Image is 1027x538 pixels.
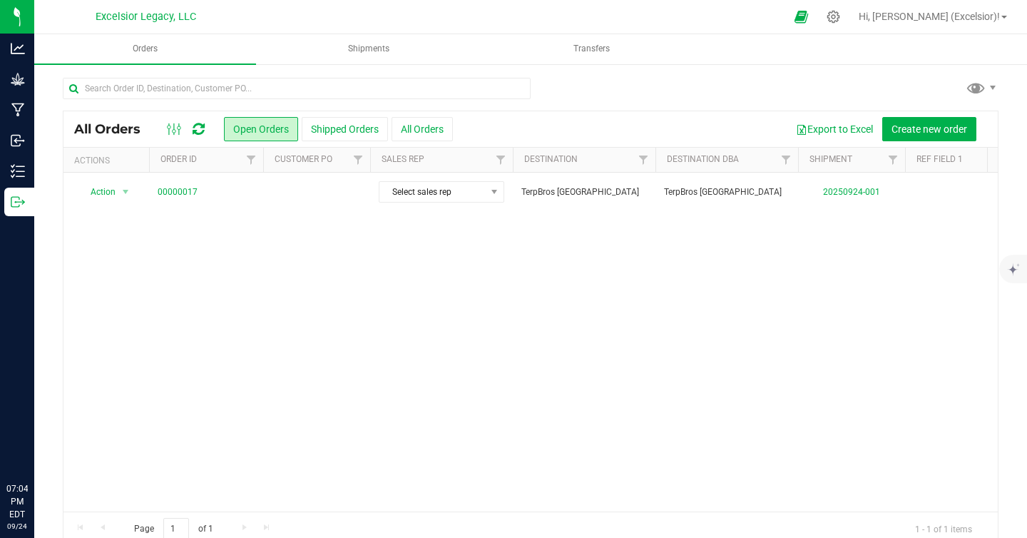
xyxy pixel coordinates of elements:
[859,11,1000,22] span: Hi, [PERSON_NAME] (Excelsior)!
[329,43,409,55] span: Shipments
[382,154,424,164] a: Sales Rep
[882,117,976,141] button: Create new order
[916,154,963,164] a: Ref Field 1
[275,154,332,164] a: Customer PO
[96,11,196,23] span: Excelsior Legacy, LLC
[257,34,479,64] a: Shipments
[664,186,790,199] span: TerpBros [GEOGRAPHIC_DATA]
[392,117,453,141] button: All Orders
[117,182,135,202] span: select
[160,154,197,164] a: Order ID
[824,10,842,24] div: Manage settings
[240,148,263,172] a: Filter
[775,148,798,172] a: Filter
[11,72,25,86] inline-svg: Grow
[347,148,370,172] a: Filter
[823,187,880,197] a: 20250924-001
[34,34,256,64] a: Orders
[379,182,486,202] span: Select sales rep
[74,121,155,137] span: All Orders
[74,156,143,166] div: Actions
[521,186,647,199] span: TerpBros [GEOGRAPHIC_DATA]
[524,154,578,164] a: Destination
[11,195,25,209] inline-svg: Outbound
[14,424,57,467] iframe: Resource center
[224,117,298,141] button: Open Orders
[891,123,967,135] span: Create new order
[6,482,28,521] p: 07:04 PM EDT
[481,34,702,64] a: Transfers
[11,133,25,148] inline-svg: Inbound
[554,43,629,55] span: Transfers
[11,164,25,178] inline-svg: Inventory
[787,117,882,141] button: Export to Excel
[63,78,531,99] input: Search Order ID, Destination, Customer PO...
[809,154,852,164] a: Shipment
[11,41,25,56] inline-svg: Analytics
[11,103,25,117] inline-svg: Manufacturing
[882,148,905,172] a: Filter
[158,186,198,199] a: 00000017
[489,148,513,172] a: Filter
[632,148,655,172] a: Filter
[6,521,28,532] p: 09/24
[667,154,739,164] a: Destination DBA
[78,182,116,202] span: Action
[113,43,177,55] span: Orders
[785,3,817,31] span: Open Ecommerce Menu
[302,117,388,141] button: Shipped Orders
